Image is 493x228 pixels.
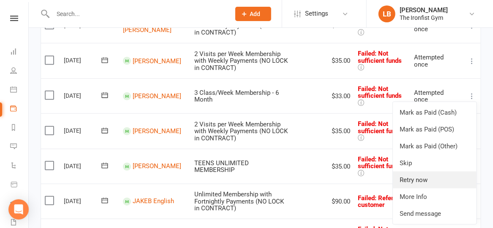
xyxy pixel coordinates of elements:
td: $33.00 [324,78,354,114]
span: Failed [358,156,402,170]
a: Calendar [10,81,29,100]
button: Add [235,7,271,21]
a: Skip [393,155,477,172]
a: Reports [10,119,29,138]
span: Attempted once [414,89,444,104]
a: [PERSON_NAME] [133,92,181,100]
td: $90.00 [324,184,354,219]
td: $35.00 [324,43,354,78]
div: Open Intercom Messenger [8,199,29,220]
a: Mark as Paid (POS) [393,121,477,138]
div: [DATE] [64,194,103,207]
div: [DATE] [64,54,103,67]
a: Mark as Paid (Cash) [393,104,477,121]
div: The Ironfist Gym [400,14,448,21]
a: Send message [393,205,477,222]
span: : Not sufficient funds [358,120,402,135]
span: : Not sufficient funds [358,85,402,100]
span: 3 Class/Week Membership - 6 Month [194,89,279,104]
a: Product Sales [10,176,29,195]
a: Payments [10,100,29,119]
span: : Not sufficient funds [358,156,402,170]
td: $35.00 [324,113,354,149]
div: [DATE] [64,124,103,137]
span: Failed [358,50,402,64]
span: Failed [358,85,402,100]
span: 2 Visits per Week Membership with Weekly Payments (NO LOCK in CONTRACT) [194,121,288,142]
span: Settings [305,4,328,23]
span: Failed [358,194,401,209]
span: Unlimited Membership with Fortnightly Payments (NO LOCK in CONTRACT) [194,190,284,212]
a: JAKEB English [133,198,174,205]
span: : Not sufficient funds [358,50,402,64]
a: More Info [393,188,477,205]
a: People [10,62,29,81]
input: Search... [50,8,224,20]
a: [PERSON_NAME] [133,163,181,170]
a: Mark as Paid (Other) [393,138,477,155]
span: Add [250,11,261,17]
span: 2 Visits per Week Membership with Weekly Payments (NO LOCK in CONTRACT) [194,50,288,72]
a: [PERSON_NAME] [133,127,181,135]
div: [DATE] [64,89,103,102]
a: Dashboard [10,43,29,62]
span: Attempted once [414,54,444,68]
a: [PERSON_NAME] [133,57,181,64]
span: TEENS UNLIMITED MEMBERSHIP [194,159,249,174]
td: $35.00 [324,149,354,184]
div: LB [379,5,395,22]
span: Failed [358,120,402,135]
div: [PERSON_NAME] [400,6,448,14]
span: : Refer to customer [358,194,401,209]
div: [DATE] [64,159,103,172]
a: Retry now [393,172,477,188]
